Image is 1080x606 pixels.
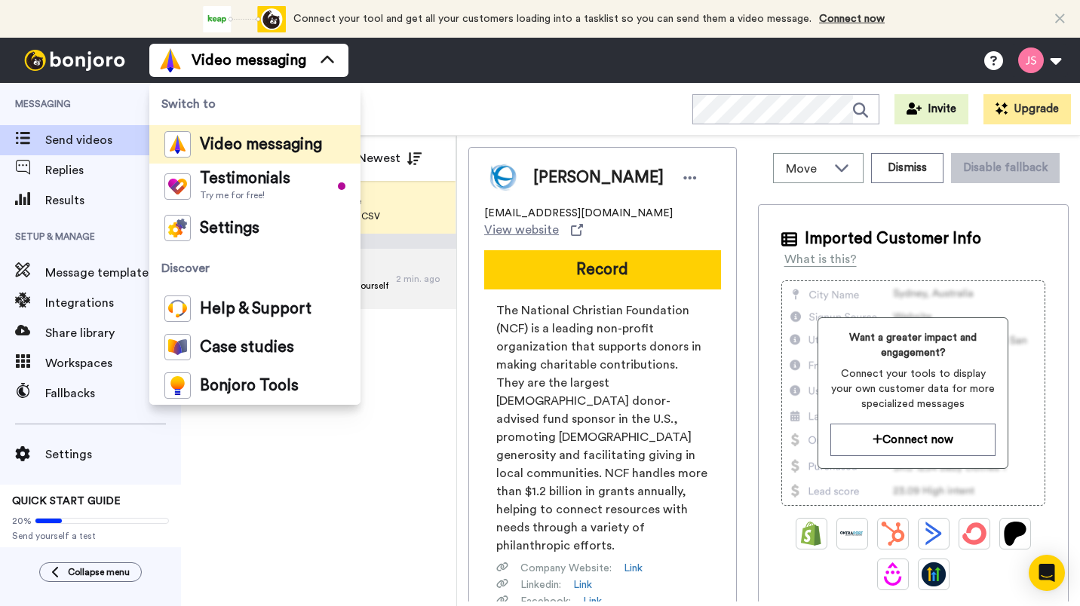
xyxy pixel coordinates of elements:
img: tm-color.svg [164,173,191,200]
div: 2 min. ago [396,273,449,285]
button: Disable fallback [951,153,1060,183]
span: Connect your tools to display your own customer data for more specialized messages [830,366,996,412]
span: Share library [45,324,181,342]
img: settings-colored.svg [164,215,191,241]
span: [EMAIL_ADDRESS][DOMAIN_NAME] [484,206,673,221]
img: help-and-support-colored.svg [164,295,191,322]
img: Hubspot [881,522,905,546]
span: Connect your tool and get all your customers loading into a tasklist so you can send them a video... [293,14,812,24]
a: Bonjoro Tools [149,366,361,405]
span: Settings [45,445,181,464]
img: vm-color.svg [158,48,183,72]
span: Integrations [45,294,152,312]
div: What is this? [784,250,857,268]
span: Testimonials [200,171,290,186]
span: Video messaging [200,137,322,152]
a: TestimonialsTry me for free! [149,164,361,209]
span: Try me for free! [200,189,290,201]
span: The National Christian Foundation (NCF) is a leading non-profit organization that supports donors... [496,301,709,555]
span: Replies [45,161,181,179]
button: Connect now [830,424,996,456]
div: animation [203,6,286,32]
img: vm-color.svg [164,131,191,158]
a: Link [573,577,592,592]
button: Upgrade [983,94,1071,124]
span: Case studies [200,340,294,355]
button: Dismiss [871,153,943,183]
img: case-study-colored.svg [164,334,191,360]
span: QUICK START GUIDE [12,496,121,507]
img: Ontraport [840,522,864,546]
span: Switch to [149,83,361,125]
span: [PERSON_NAME] [533,167,664,189]
div: Open Intercom Messenger [1029,555,1065,591]
button: Record [484,250,721,289]
span: Move [786,160,827,178]
img: ConvertKit [962,522,986,546]
span: Fallbacks [45,384,181,402]
a: Settings [149,209,361,247]
span: 20% [12,515,32,527]
a: Case studies [149,328,361,366]
span: Settings [200,221,259,236]
a: View website [484,221,583,239]
button: Newest [346,143,433,173]
img: Drip [881,562,905,586]
img: bj-logo-header-white.svg [18,50,131,71]
span: Want a greater impact and engagement? [830,330,996,360]
span: Send videos [45,131,152,149]
span: Video messaging [192,50,306,71]
span: Send yourself a test [12,530,169,542]
span: Message template [45,264,152,282]
img: GoHighLevel [922,562,946,586]
span: Discover [149,247,361,289]
img: Shopify [799,522,824,546]
a: Link [624,561,643,576]
a: Help & Support [149,289,361,328]
span: Linkedin : [520,577,561,592]
span: Company Website : [520,561,612,576]
span: Bonjoro Tools [200,378,299,393]
a: Video messaging [149,125,361,164]
a: Connect now [819,14,885,24]
span: Collapse menu [68,566,130,578]
button: Invite [894,94,968,124]
img: Image of Jsmyer [484,159,522,197]
span: View website [484,221,559,239]
span: Results [45,191,181,210]
span: Workspaces [45,354,181,372]
span: Help & Support [200,301,311,317]
img: bj-tools-colored.svg [164,372,191,399]
img: ActiveCampaign [922,522,946,546]
img: Patreon [1003,522,1027,546]
button: Collapse menu [39,562,142,582]
span: Imported Customer Info [805,228,981,250]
